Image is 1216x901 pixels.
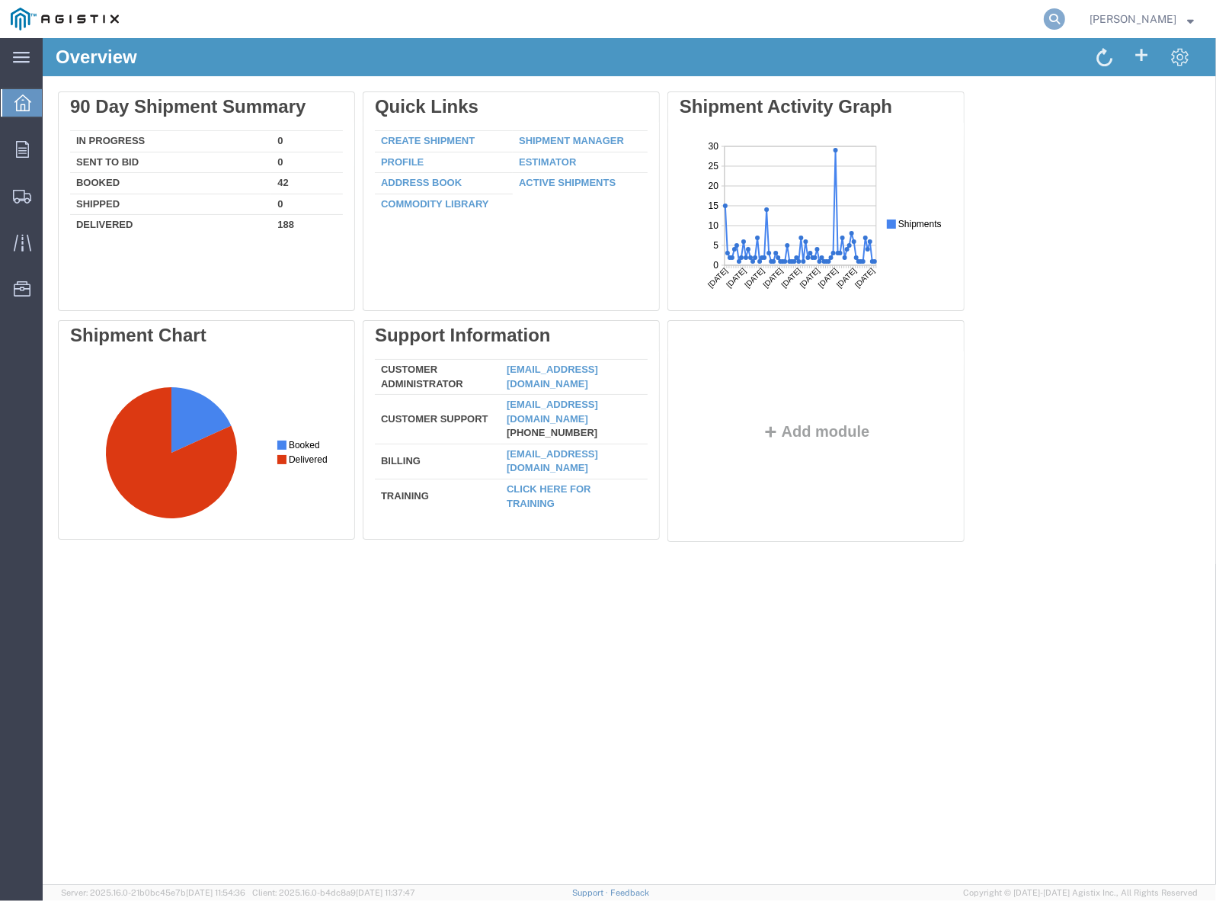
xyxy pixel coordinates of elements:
[338,160,446,172] a: Commodity Library
[229,135,300,156] td: 42
[332,357,458,406] td: Customer Support
[29,63,40,74] text: 15
[332,287,605,308] div: Support Information
[572,888,610,897] a: Support
[61,888,245,897] span: Server: 2025.16.0-21b0bc45e7b
[332,322,458,357] td: Customer Administrator
[219,88,258,99] text: Delivered
[1089,10,1195,28] button: [PERSON_NAME]
[332,58,605,79] div: Quick Links
[338,139,419,150] a: Address Book
[27,287,300,308] div: Shipment Chart
[82,129,104,152] text: [DATE]
[229,114,300,135] td: 0
[11,8,119,30] img: logo
[715,385,832,402] button: Add module
[476,139,573,150] a: Active Shipments
[27,129,50,152] text: [DATE]
[252,888,415,897] span: Client: 2025.16.0-b4dc8a9
[101,129,123,152] text: [DATE]
[219,74,250,85] text: Booked
[174,129,197,152] text: [DATE]
[229,156,300,177] td: 0
[34,123,39,133] text: 0
[229,93,300,114] td: 0
[332,441,458,473] td: Training
[63,129,86,152] text: [DATE]
[27,177,229,194] td: Delivered
[338,97,432,108] a: Create Shipment
[356,888,415,897] span: [DATE] 11:37:47
[637,58,910,79] div: Shipment Activity Graph
[464,325,555,351] a: [EMAIL_ADDRESS][DOMAIN_NAME]
[29,43,40,54] text: 20
[186,888,245,897] span: [DATE] 11:54:36
[458,357,605,406] td: [PHONE_NUMBER]
[34,103,39,114] text: 5
[464,361,555,386] a: [EMAIL_ADDRESS][DOMAIN_NAME]
[29,24,40,34] text: 25
[476,118,533,130] a: Estimator
[27,135,229,156] td: Booked
[610,888,649,897] a: Feedback
[338,118,381,130] a: Profile
[119,129,142,152] text: [DATE]
[155,129,178,152] text: [DATE]
[332,406,458,441] td: Billing
[27,114,229,135] td: Sent To Bid
[219,82,262,92] text: Shipments
[1090,11,1176,27] span: Esme Melgarejo
[43,38,1216,885] iframe: FS Legacy Container
[464,410,555,436] a: [EMAIL_ADDRESS][DOMAIN_NAME]
[29,4,40,14] text: 30
[464,445,549,471] a: Click here for training
[29,83,40,94] text: 10
[963,887,1198,899] span: Copyright © [DATE]-[DATE] Agistix Inc., All Rights Reserved
[137,129,160,152] text: [DATE]
[27,156,229,177] td: Shipped
[229,177,300,194] td: 188
[476,97,581,108] a: Shipment Manager
[45,129,68,152] text: [DATE]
